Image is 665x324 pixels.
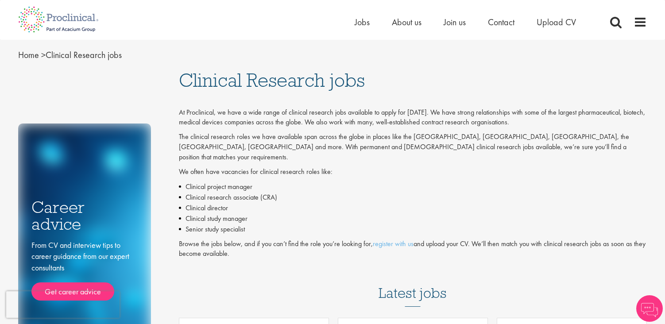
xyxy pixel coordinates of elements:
iframe: reCAPTCHA [6,291,120,318]
h3: Career advice [31,199,138,233]
a: About us [392,16,421,28]
img: Chatbot [636,295,663,322]
a: Contact [488,16,514,28]
a: Join us [444,16,466,28]
a: breadcrumb link to Home [18,49,39,61]
a: Get career advice [31,282,114,301]
p: Browse the jobs below, and if you can’t find the role you’re looking for, and upload your CV. We’... [179,239,647,259]
span: Clinical Research jobs [18,49,122,61]
a: Upload CV [537,16,576,28]
span: > [41,49,46,61]
p: We often have vacancies for clinical research roles like: [179,167,647,177]
li: Clinical research associate (CRA) [179,192,647,203]
p: At Proclinical, we have a wide range of clinical research jobs available to apply for [DATE]. We ... [179,108,647,128]
h3: Latest jobs [379,263,447,307]
span: Clinical Research jobs [179,68,365,92]
div: From CV and interview tips to career guidance from our expert consultants [31,239,138,301]
a: register with us [373,239,414,248]
p: The clinical research roles we have available span across the globe in places like the [GEOGRAPHI... [179,132,647,162]
li: Clinical study manager [179,213,647,224]
a: Jobs [355,16,370,28]
li: Clinical project manager [179,181,647,192]
li: Senior study specialist [179,224,647,235]
li: Clinical director [179,203,647,213]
